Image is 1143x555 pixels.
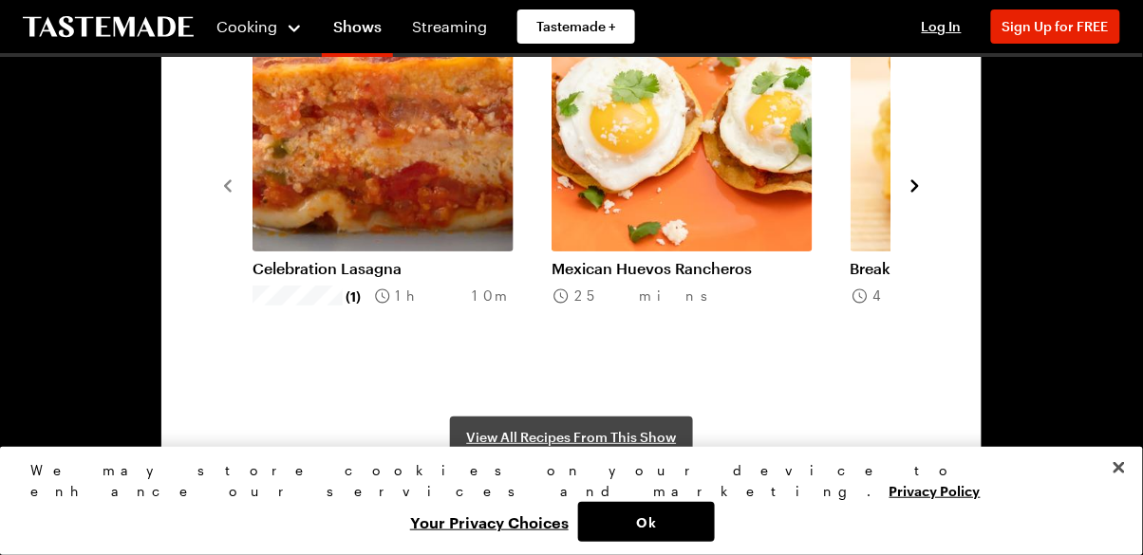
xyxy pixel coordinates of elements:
[851,259,1112,278] a: Breakfast Biscuit Sandwich
[1002,18,1109,34] span: Sign Up for FREE
[552,259,813,278] a: Mexican Huevos Rancheros
[450,416,693,458] a: View All Recipes From This Show
[217,17,278,35] span: Cooking
[253,259,514,278] a: Celebration Lasagna
[30,460,1096,502] div: We may store cookies on your device to enhance our services and marketing.
[578,502,715,542] button: Ok
[991,9,1120,44] button: Sign Up for FREE
[890,481,981,499] a: More information about your privacy, opens in a new tab
[1098,447,1140,489] button: Close
[401,502,578,542] button: Your Privacy Choices
[30,460,1096,542] div: Privacy
[904,17,980,36] button: Log In
[216,4,303,49] button: Cooking
[517,9,635,44] a: Tastemade +
[922,18,962,34] span: Log In
[322,4,393,57] a: Shows
[218,173,237,195] button: navigate to previous item
[23,16,194,38] a: To Tastemade Home Page
[906,173,925,195] button: navigate to next item
[536,17,616,36] span: Tastemade +
[467,428,677,447] span: View All Recipes From This Show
